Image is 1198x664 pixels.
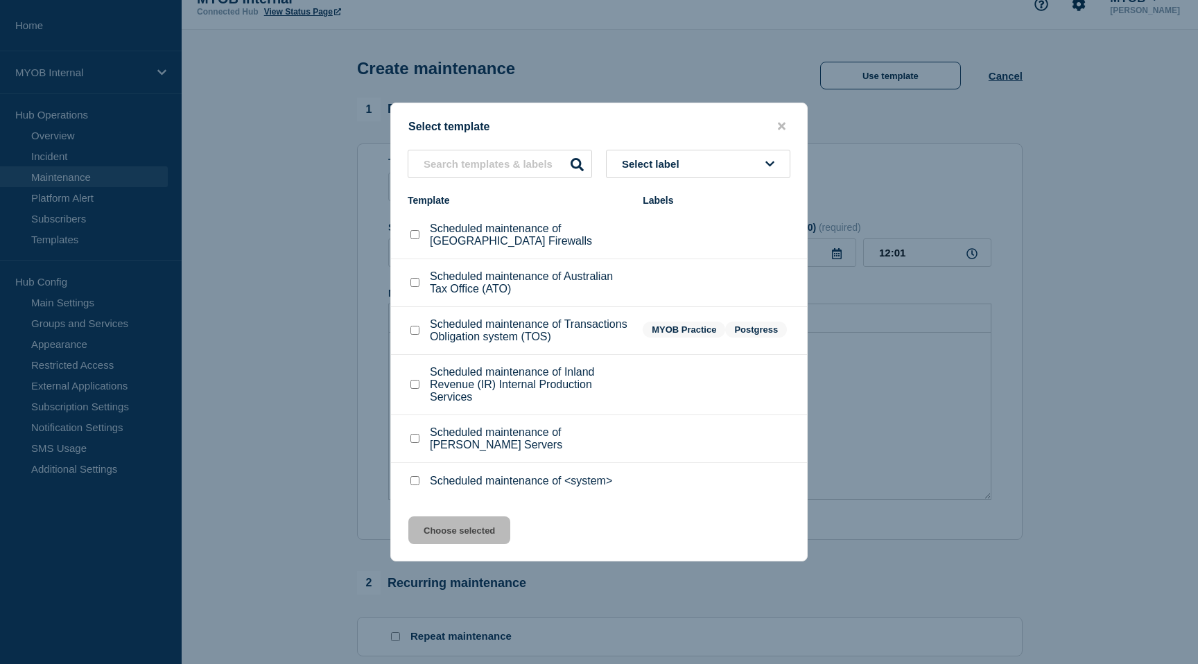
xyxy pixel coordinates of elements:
[430,222,629,247] p: Scheduled maintenance of [GEOGRAPHIC_DATA] Firewalls
[430,318,629,343] p: Scheduled maintenance of Transactions Obligation system (TOS)
[725,322,787,338] span: Postgress
[410,380,419,389] input: Scheduled maintenance of Inland Revenue (IR) Internal Production Services checkbox
[410,230,419,239] input: Scheduled maintenance of Palo Alto Firewalls checkbox
[408,150,592,178] input: Search templates & labels
[430,426,629,451] p: Scheduled maintenance of [PERSON_NAME] Servers
[391,120,807,133] div: Select template
[643,322,725,338] span: MYOB Practice
[430,475,612,487] p: Scheduled maintenance of <system>
[410,434,419,443] input: Scheduled maintenance of Archie Servers checkbox
[410,476,419,485] input: Scheduled maintenance of <system> checkbox
[408,516,510,544] button: Choose selected
[774,120,790,133] button: close button
[410,326,419,335] input: Scheduled maintenance of Transactions Obligation system (TOS) checkbox
[606,150,790,178] button: Select label
[408,195,629,206] div: Template
[622,158,685,170] span: Select label
[430,270,629,295] p: Scheduled maintenance of Australian Tax Office (ATO)
[430,366,629,403] p: Scheduled maintenance of Inland Revenue (IR) Internal Production Services
[643,195,790,206] div: Labels
[410,278,419,287] input: Scheduled maintenance of Australian Tax Office (ATO) checkbox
